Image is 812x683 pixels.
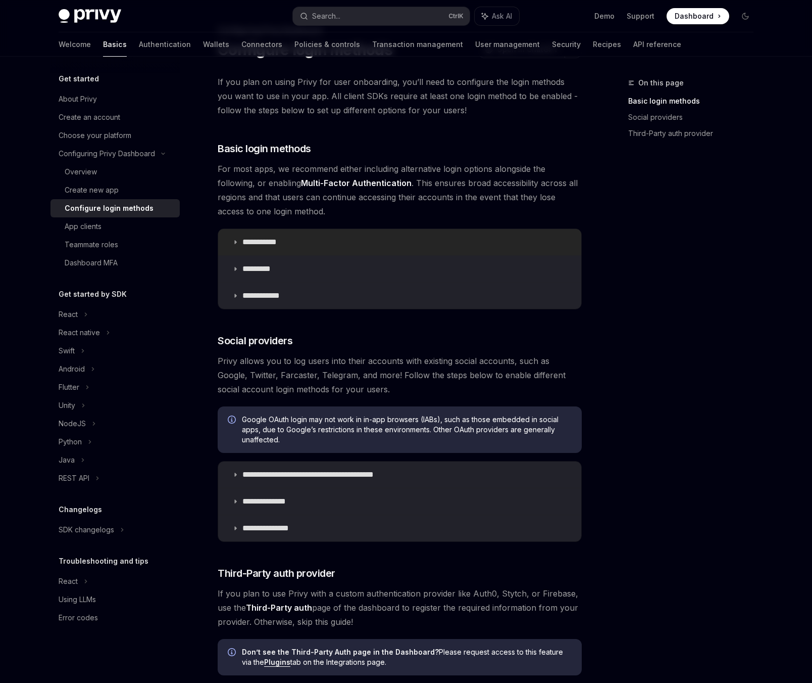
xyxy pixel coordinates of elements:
[65,166,97,178] div: Overview
[218,566,335,580] span: Third-Party auth provider
[59,111,120,123] div: Create an account
[50,236,180,254] a: Teammate roles
[294,32,360,57] a: Policies & controls
[50,90,180,108] a: About Privy
[50,590,180,609] a: Using LLMs
[246,603,312,613] strong: Third-Party auth
[59,436,82,448] div: Python
[218,586,582,629] span: If you plan to use Privy with a custom authentication provider like Auth0, Stytch, or Firebase, u...
[264,658,290,667] a: Plugins
[293,7,470,25] button: Search...CtrlK
[50,163,180,181] a: Overview
[59,32,91,57] a: Welcome
[50,199,180,217] a: Configure login methods
[65,220,101,233] div: App clients
[59,363,85,375] div: Android
[59,524,114,536] div: SDK changelogs
[593,32,621,57] a: Recipes
[627,11,654,21] a: Support
[675,11,714,21] span: Dashboard
[103,32,127,57] a: Basics
[59,148,155,160] div: Configuring Privy Dashboard
[59,93,97,105] div: About Privy
[50,217,180,236] a: App clients
[59,575,78,587] div: React
[492,11,512,21] span: Ask AI
[65,202,154,214] div: Configure login methods
[50,108,180,126] a: Create an account
[65,184,119,196] div: Create new app
[312,10,340,22] div: Search...
[242,647,572,667] span: Please request access to this feature via the tab on the Integrations page.
[59,73,99,85] h5: Get started
[59,418,86,430] div: NodeJS
[59,288,127,300] h5: Get started by SDK
[59,129,131,142] div: Choose your platform
[241,32,282,57] a: Connectors
[59,454,75,466] div: Java
[65,257,118,269] div: Dashboard MFA
[218,162,582,218] span: For most apps, we recommend either including alternative login options alongside the following, o...
[737,8,753,24] button: Toggle dark mode
[59,612,98,624] div: Error codes
[59,9,121,23] img: dark logo
[50,254,180,272] a: Dashboard MFA
[218,142,311,156] span: Basic login methods
[218,334,292,348] span: Social providers
[59,555,148,567] h5: Troubleshooting and tips
[301,178,412,189] a: Multi-Factor Authentication
[50,181,180,199] a: Create new app
[594,11,615,21] a: Demo
[203,32,229,57] a: Wallets
[638,77,684,89] span: On this page
[59,327,100,339] div: React native
[59,594,96,606] div: Using LLMs
[50,609,180,627] a: Error codes
[59,399,75,412] div: Unity
[50,126,180,145] a: Choose your platform
[218,75,582,117] span: If you plan on using Privy for user onboarding, you’ll need to configure the login methods you wa...
[59,472,89,484] div: REST API
[65,239,118,251] div: Teammate roles
[628,125,762,142] a: Third-Party auth provider
[228,648,238,658] svg: Info
[552,32,581,57] a: Security
[218,354,582,396] span: Privy allows you to log users into their accounts with existing social accounts, such as Google, ...
[59,381,79,393] div: Flutter
[628,93,762,109] a: Basic login methods
[475,7,519,25] button: Ask AI
[475,32,540,57] a: User management
[59,504,102,516] h5: Changelogs
[242,648,439,656] strong: Don’t see the Third-Party Auth page in the Dashboard?
[628,109,762,125] a: Social providers
[228,416,238,426] svg: Info
[59,308,78,321] div: React
[667,8,729,24] a: Dashboard
[633,32,681,57] a: API reference
[448,12,464,20] span: Ctrl K
[372,32,463,57] a: Transaction management
[59,345,75,357] div: Swift
[242,415,572,445] span: Google OAuth login may not work in in-app browsers (IABs), such as those embedded in social apps,...
[139,32,191,57] a: Authentication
